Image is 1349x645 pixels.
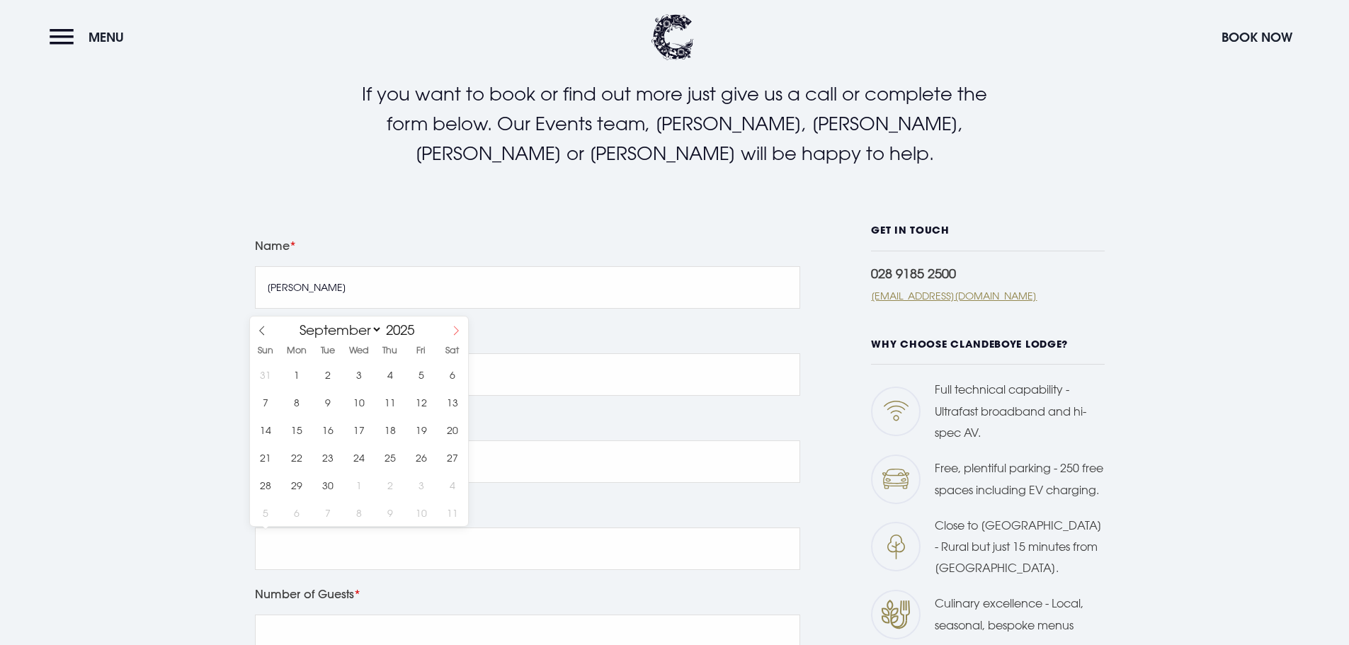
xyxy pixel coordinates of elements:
[314,471,341,498] span: September 30, 2025
[375,346,406,355] span: Thu
[345,416,372,443] span: September 17, 2025
[283,498,310,526] span: October 6, 2025
[283,388,310,416] span: September 8, 2025
[935,515,1105,579] p: Close to [GEOGRAPHIC_DATA] - Rural but just 15 minutes from [GEOGRAPHIC_DATA].
[251,360,279,388] span: August 31, 2025
[871,224,1105,251] h6: GET IN TOUCH
[376,443,404,471] span: September 25, 2025
[251,388,279,416] span: September 7, 2025
[50,22,131,52] button: Menu
[407,471,435,498] span: October 3, 2025
[251,498,279,526] span: October 5, 2025
[884,401,909,421] img: Why icon 1 1
[343,346,375,355] span: Wed
[255,497,800,517] label: Date of Event
[438,388,466,416] span: September 13, 2025
[314,498,341,526] span: October 7, 2025
[349,79,1001,169] p: If you want to book or find out more just give us a call or complete the form below. Our Events t...
[255,323,800,343] label: Telephone
[283,443,310,471] span: September 22, 2025
[882,469,909,489] img: Why icon 2 1
[89,29,124,45] span: Menu
[251,443,279,471] span: September 21, 2025
[935,457,1105,501] p: Free, plentiful parking - 250 free spaces including EV charging.
[882,600,910,629] img: Icon food
[283,416,310,443] span: September 15, 2025
[283,360,310,388] span: September 1, 2025
[376,416,404,443] span: September 18, 2025
[382,321,425,338] input: Year
[283,471,310,498] span: September 29, 2025
[376,498,404,526] span: October 9, 2025
[314,360,341,388] span: September 2, 2025
[651,14,694,60] img: Clandeboye Lodge
[345,388,372,416] span: September 10, 2025
[438,471,466,498] span: October 4, 2025
[251,416,279,443] span: September 14, 2025
[871,288,1105,303] a: [EMAIL_ADDRESS][DOMAIN_NAME]
[293,321,382,338] select: Month
[314,443,341,471] span: September 23, 2025
[407,498,435,526] span: October 10, 2025
[345,360,372,388] span: September 3, 2025
[255,410,800,430] label: Email
[281,346,312,355] span: Mon
[407,360,435,388] span: September 5, 2025
[376,388,404,416] span: September 11, 2025
[345,498,372,526] span: October 8, 2025
[935,379,1105,443] p: Full technical capability - Ultrafast broadband and hi-spec AV.
[871,338,1105,365] h6: WHY CHOOSE CLANDEBOYE LODGE?
[407,443,435,471] span: September 26, 2025
[376,471,404,498] span: October 2, 2025
[255,584,800,604] label: Number of Guests
[887,535,905,559] img: Why icon 3 1
[438,443,466,471] span: September 27, 2025
[312,346,343,355] span: Tue
[314,388,341,416] span: September 9, 2025
[438,360,466,388] span: September 6, 2025
[406,346,437,355] span: Fri
[407,388,435,416] span: September 12, 2025
[314,416,341,443] span: September 16, 2025
[871,266,1105,281] div: 028 9185 2500
[345,471,372,498] span: October 1, 2025
[438,416,466,443] span: September 20, 2025
[438,498,466,526] span: October 11, 2025
[935,593,1105,636] p: Culinary excellence - Local, seasonal, bespoke menus
[376,360,404,388] span: September 4, 2025
[251,471,279,498] span: September 28, 2025
[407,416,435,443] span: September 19, 2025
[255,236,800,256] label: Name
[437,346,468,355] span: Sat
[250,346,281,355] span: Sun
[345,443,372,471] span: September 24, 2025
[1214,22,1299,52] button: Book Now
